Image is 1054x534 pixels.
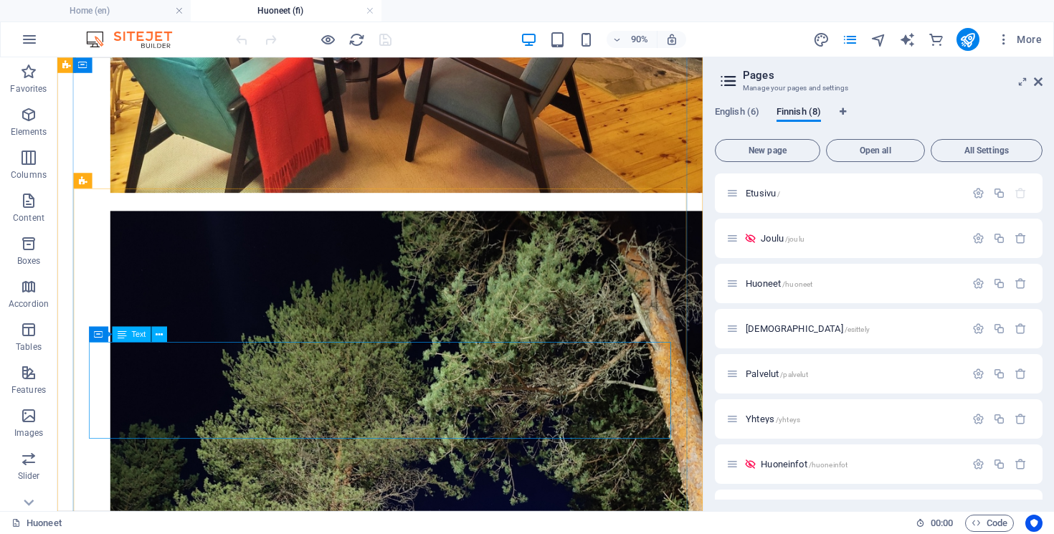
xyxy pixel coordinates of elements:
div: Remove [1015,277,1027,290]
i: Commerce [928,32,944,48]
div: Joulu/joulu [756,234,965,243]
span: /huoneet [782,280,812,288]
i: On resize automatically adjust zoom level to fit chosen device. [665,33,678,46]
div: Remove [1015,232,1027,244]
div: Settings [972,232,984,244]
span: Joulu [761,233,804,244]
p: Favorites [10,83,47,95]
div: Duplicate [993,277,1005,290]
div: Huoneinfot/huoneinfot [756,459,965,469]
h6: 90% [628,31,651,48]
span: /yhteys [776,416,800,424]
span: Click to open page [746,188,780,199]
span: Code [972,515,1007,532]
span: Huoneinfot [761,459,848,469]
p: Slider [18,470,40,482]
span: /esittely [845,325,870,333]
i: Publish [959,32,976,48]
div: Palvelut/palvelut [741,369,965,378]
div: [DEMOGRAPHIC_DATA]/esittely [741,324,965,333]
div: Remove [1015,413,1027,425]
span: Text [132,330,146,338]
button: Code [965,515,1014,532]
p: Columns [11,169,47,181]
h2: Pages [743,69,1043,82]
div: Duplicate [993,368,1005,380]
span: Click to open page [746,323,870,334]
span: 00 00 [931,515,953,532]
button: 90% [607,31,657,48]
a: Click to cancel selection. Double-click to open Pages [11,515,62,532]
span: Open all [832,146,918,155]
div: Remove [1015,458,1027,470]
span: /joulu [785,235,804,243]
h4: Huoneet (fi) [191,3,381,19]
span: Click to open page [746,368,808,379]
span: More [997,32,1042,47]
div: Duplicate [993,323,1005,335]
span: : [941,518,943,528]
p: Elements [11,126,47,138]
span: Huoneet [746,278,812,289]
button: publish [956,28,979,51]
button: pages [842,31,859,48]
p: Accordion [9,298,49,310]
p: Images [14,427,44,439]
span: Click to open page [746,414,800,424]
div: Remove [1015,368,1027,380]
div: The startpage cannot be deleted [1015,187,1027,199]
button: reload [348,31,365,48]
button: navigator [870,31,888,48]
span: /huoneinfot [809,461,848,469]
span: All Settings [937,146,1036,155]
div: Settings [972,413,984,425]
p: Tables [16,341,42,353]
div: Duplicate [993,187,1005,199]
span: /palvelut [780,371,808,378]
i: AI Writer [899,32,916,48]
i: Reload page [348,32,365,48]
div: Duplicate [993,458,1005,470]
i: Pages (Ctrl+Alt+S) [842,32,858,48]
div: Remove [1015,323,1027,335]
div: Duplicate [993,232,1005,244]
div: Settings [972,368,984,380]
div: Settings [972,323,984,335]
span: English (6) [715,103,759,123]
button: New page [715,139,820,162]
div: Duplicate [993,413,1005,425]
p: Boxes [17,255,41,267]
button: Click here to leave preview mode and continue editing [319,31,336,48]
img: Editor Logo [82,31,190,48]
button: text_generator [899,31,916,48]
span: Finnish (8) [777,103,821,123]
button: design [813,31,830,48]
span: New page [721,146,814,155]
button: commerce [928,31,945,48]
p: Content [13,212,44,224]
p: Features [11,384,46,396]
h6: Session time [916,515,954,532]
div: Huoneet/huoneet [741,279,965,288]
i: Navigator [870,32,887,48]
button: All Settings [931,139,1043,162]
div: Settings [972,187,984,199]
h3: Manage your pages and settings [743,82,1014,95]
div: Settings [972,277,984,290]
div: Language Tabs [715,106,1043,133]
i: Design (Ctrl+Alt+Y) [813,32,830,48]
span: / [777,190,780,198]
div: Yhteys/yhteys [741,414,965,424]
div: Settings [972,458,984,470]
button: More [991,28,1048,51]
button: Open all [826,139,925,162]
button: Usercentrics [1025,515,1043,532]
div: Etusivu/ [741,189,965,198]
